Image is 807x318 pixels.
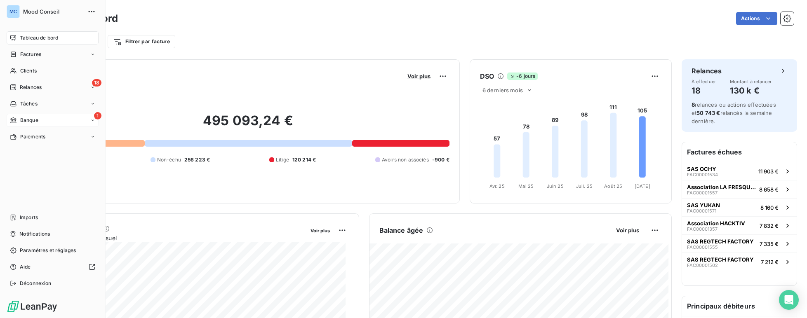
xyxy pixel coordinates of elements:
div: Open Intercom Messenger [779,290,799,310]
span: Mood Conseil [23,8,82,15]
h6: DSO [480,71,494,81]
button: Voir plus [308,227,332,234]
span: FAC00001534 [687,172,718,177]
span: Notifications [19,230,50,238]
span: 6 derniers mois [482,87,523,94]
span: Déconnexion [20,280,52,287]
span: Factures [20,51,41,58]
span: 120 214 € [292,156,316,164]
span: Voir plus [407,73,431,79]
tspan: Mai 25 [518,183,534,189]
span: Voir plus [311,228,330,234]
span: 7 832 € [760,222,779,229]
span: 8 160 € [760,204,779,211]
span: 7 335 € [760,241,779,247]
span: Association LA FRESQUE DU CLIMAT [687,184,756,190]
h6: Factures échues [682,142,797,162]
div: MC [7,5,20,18]
button: Association HACKTIVFAC000013577 832 € [682,216,797,234]
span: 8 658 € [759,186,779,193]
span: Paiements [20,133,45,140]
button: Voir plus [614,227,642,234]
span: Paramètres et réglages [20,247,76,254]
tspan: [DATE] [634,183,650,189]
button: Filtrer par facture [108,35,175,48]
span: Association HACKTIV [687,220,745,227]
h6: Balance âgée [379,225,423,235]
button: SAS REGTECH FACTORYFAC000015027 212 € [682,253,797,271]
button: SAS REGTECH FACTORYFAC000015557 335 € [682,234,797,253]
tspan: Juin 25 [546,183,563,189]
span: FAC00001571 [687,208,716,213]
h4: 130 k € [730,84,772,97]
span: FAC00001557 [687,190,718,195]
tspan: Avr. 25 [489,183,504,189]
tspan: Juil. 25 [576,183,592,189]
span: 256 223 € [184,156,210,164]
h6: Relances [692,66,722,76]
span: SAS REGTECH FACTORY [687,238,754,245]
button: SAS OCHYFAC0000153411 903 € [682,162,797,180]
h4: 18 [692,84,716,97]
span: 7 212 € [761,259,779,265]
span: FAC00001502 [687,263,718,268]
span: Imports [20,214,38,221]
span: Chiffre d'affaires mensuel [47,234,305,242]
span: À effectuer [692,79,716,84]
img: Logo LeanPay [7,300,58,313]
button: Voir plus [405,72,433,80]
span: Aide [20,263,31,271]
span: Clients [20,67,37,75]
span: Tableau de bord [20,34,58,42]
span: 1 [94,112,101,119]
span: Non-échu [157,156,181,164]
h6: Principaux débiteurs [682,296,797,316]
span: 8 [692,101,695,108]
span: Voir plus [616,227,639,234]
button: Association LA FRESQUE DU CLIMATFAC000015578 658 € [682,180,797,198]
span: SAS YUKAN [687,202,720,208]
span: Avoirs non associés [382,156,429,164]
span: Montant à relancer [730,79,772,84]
span: SAS REGTECH FACTORY [687,256,754,263]
span: FAC00001357 [687,227,718,231]
h2: 495 093,24 € [47,112,449,137]
span: SAS OCHY [687,166,716,172]
span: FAC00001555 [687,245,718,250]
span: Litige [276,156,289,164]
a: Aide [7,260,99,274]
span: 11 903 € [758,168,779,175]
span: Relances [20,84,42,91]
span: -900 € [432,156,449,164]
button: Actions [736,12,777,25]
tspan: Août 25 [604,183,622,189]
span: Banque [20,117,38,124]
span: 18 [92,79,101,87]
span: Tâches [20,100,38,108]
span: 50 743 € [696,110,720,116]
button: SAS YUKANFAC000015718 160 € [682,198,797,216]
span: relances ou actions effectuées et relancés la semaine dernière. [692,101,776,124]
span: -6 jours [507,72,538,80]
